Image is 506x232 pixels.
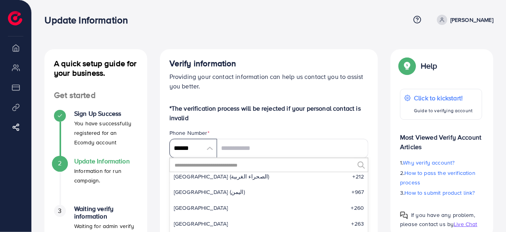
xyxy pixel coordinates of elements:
img: Popup guide [400,59,414,73]
span: How to pass the verification process [400,169,475,186]
span: +967 [352,188,364,196]
p: Click to kickstart! [414,93,473,103]
p: Help [421,61,437,71]
li: Sign Up Success [44,110,147,157]
span: Live Chat [454,220,477,228]
p: [PERSON_NAME] [450,15,493,25]
span: Why verify account? [403,159,455,167]
span: 2 [58,159,62,168]
h3: Update Information [44,14,134,26]
label: Phone Number [169,129,210,137]
span: +263 [352,220,364,228]
img: Popup guide [400,211,408,219]
h4: Get started [44,90,147,100]
p: Guide to verifying account [414,106,473,115]
p: Most Viewed Verify Account Articles [400,126,482,151]
h4: Sign Up Success [74,110,138,117]
span: [GEOGRAPHIC_DATA] [174,204,228,212]
h4: Waiting verify information [74,205,138,220]
h4: Update Information [74,157,138,165]
span: [GEOGRAPHIC_DATA] (‫الصحراء الغربية‬‎) [174,173,269,180]
p: *The verification process will be rejected if your personal contact is invalid [169,104,369,123]
span: If you have any problem, please contact us by [400,211,475,228]
h4: A quick setup guide for your business. [44,59,147,78]
p: You have successfully registered for an Ecomdy account [74,119,138,147]
p: Information for run campaign. [74,166,138,185]
span: 3 [58,206,62,215]
span: [GEOGRAPHIC_DATA] [174,220,228,228]
iframe: Chat [472,196,500,226]
p: Providing your contact information can help us contact you to assist you better. [169,72,369,91]
img: logo [8,11,22,25]
a: [PERSON_NAME] [434,15,493,25]
span: +260 [351,204,364,212]
span: +212 [353,173,364,180]
p: 1. [400,158,482,167]
h4: Verify information [169,59,369,69]
li: Update Information [44,157,147,205]
span: [GEOGRAPHIC_DATA] (‫اليمن‬‎) [174,188,245,196]
p: 2. [400,168,482,187]
p: 3. [400,188,482,197]
span: How to submit product link? [405,189,475,197]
